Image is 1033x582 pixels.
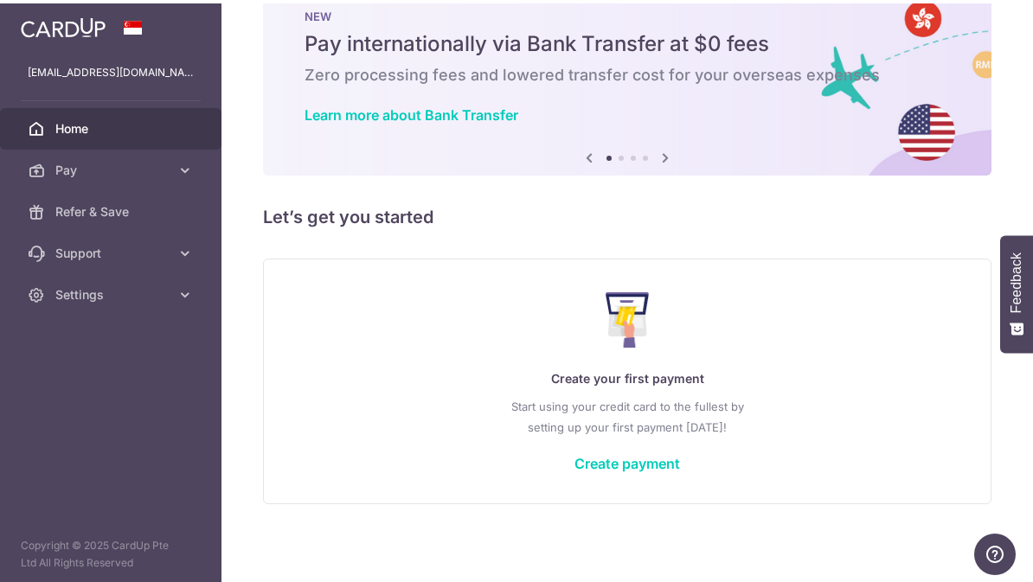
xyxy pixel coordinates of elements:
h6: Zero processing fees and lowered transfer cost for your overseas expenses [305,61,950,82]
img: Make Payment [606,289,650,344]
span: Support [55,241,170,259]
h5: Let’s get you started [263,200,991,227]
span: Feedback [1009,249,1024,310]
a: Create payment [574,451,680,469]
a: Learn more about Bank Transfer [305,103,518,120]
span: Pay [55,158,170,176]
button: Feedback - Show survey [1000,232,1033,349]
h5: Pay internationally via Bank Transfer at $0 fees [305,27,950,54]
p: NEW [305,6,950,20]
iframe: Opens a widget where you can find more information [974,530,1016,573]
span: Refer & Save [55,200,170,217]
img: CardUp [21,14,106,35]
span: Settings [55,283,170,300]
p: Start using your credit card to the fullest by setting up your first payment [DATE]! [298,393,956,434]
p: Create your first payment [298,365,956,386]
p: [EMAIL_ADDRESS][DOMAIN_NAME] [28,61,194,78]
span: Home [55,117,170,134]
